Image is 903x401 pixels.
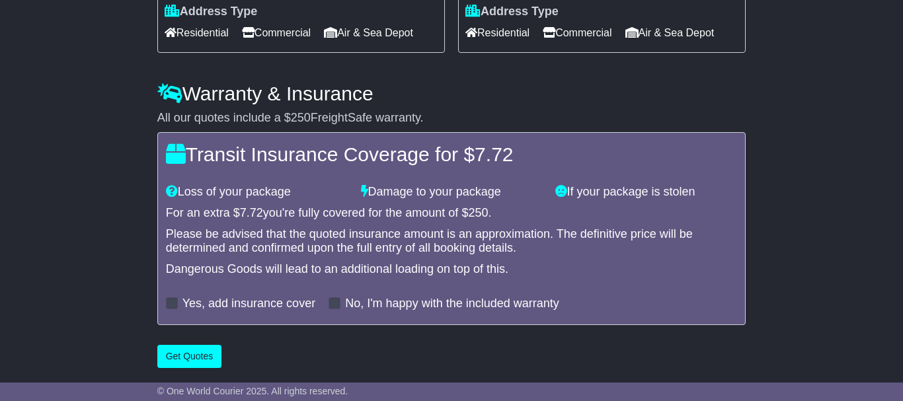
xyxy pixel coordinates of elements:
[468,206,488,219] span: 250
[240,206,263,219] span: 7.72
[166,206,738,221] div: For an extra $ you're fully covered for the amount of $ .
[165,5,258,19] label: Address Type
[625,22,715,43] span: Air & Sea Depot
[549,185,744,200] div: If your package is stolen
[159,185,354,200] div: Loss of your package
[166,227,738,256] div: Please be advised that the quoted insurance amount is an approximation. The definitive price will...
[345,297,559,311] label: No, I'm happy with the included warranty
[166,262,738,277] div: Dangerous Goods will lead to an additional loading on top of this.
[182,297,315,311] label: Yes, add insurance cover
[157,83,746,104] h4: Warranty & Insurance
[465,5,559,19] label: Address Type
[354,185,549,200] div: Damage to your package
[157,386,348,396] span: © One World Courier 2025. All rights reserved.
[157,111,746,126] div: All our quotes include a $ FreightSafe warranty.
[291,111,311,124] span: 250
[165,22,229,43] span: Residential
[157,345,222,368] button: Get Quotes
[242,22,311,43] span: Commercial
[166,143,738,165] h4: Transit Insurance Coverage for $
[465,22,530,43] span: Residential
[543,22,611,43] span: Commercial
[324,22,413,43] span: Air & Sea Depot
[475,143,513,165] span: 7.72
